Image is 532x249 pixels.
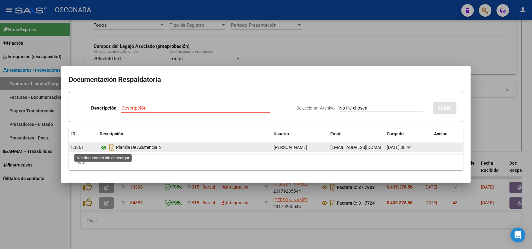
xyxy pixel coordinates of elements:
h2: Documentación Respaldatoria [69,74,463,86]
span: SUBIR [438,105,452,111]
button: SUBIR [433,102,457,114]
div: Planilla De Asistencia_2 [100,142,269,152]
span: Email [330,131,342,136]
span: ID [71,131,75,136]
span: [EMAIL_ADDRESS][DOMAIN_NAME] [330,145,400,150]
span: [DATE] 08:44 [387,145,412,150]
span: [PERSON_NAME] [274,145,307,150]
datatable-header-cell: Descripción [97,127,271,141]
datatable-header-cell: Accion [432,127,463,141]
datatable-header-cell: ID [69,127,97,141]
span: Seleccionar Archivo [297,105,335,110]
span: Usuario [274,131,289,136]
i: Descargar documento [108,142,116,152]
span: Cargado [387,131,404,136]
datatable-header-cell: Cargado [385,127,432,141]
span: Accion [434,131,448,136]
span: 33261 [71,145,84,150]
datatable-header-cell: Email [328,127,385,141]
datatable-header-cell: Usuario [271,127,328,141]
span: Descripción [100,131,123,136]
p: Descripción [91,105,116,112]
div: 1 total [69,155,463,170]
div: Open Intercom Messenger [511,228,526,243]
